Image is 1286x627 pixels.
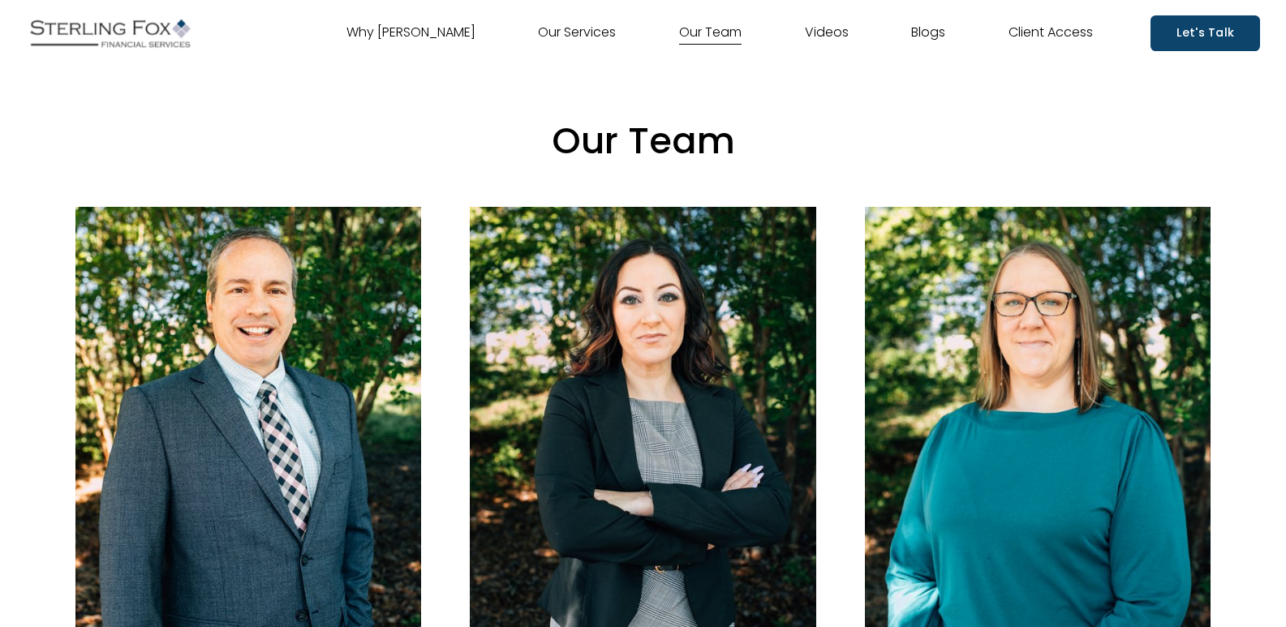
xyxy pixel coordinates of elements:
p: Our Team [75,109,1211,174]
a: Client Access [1009,20,1093,46]
a: Blogs [911,20,945,46]
a: Our Team [679,20,742,46]
a: Let's Talk [1151,15,1260,50]
img: Sterling Fox Financial Services [26,13,195,54]
a: Why [PERSON_NAME] [346,20,475,46]
a: Videos [805,20,849,46]
a: Our Services [538,20,616,46]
